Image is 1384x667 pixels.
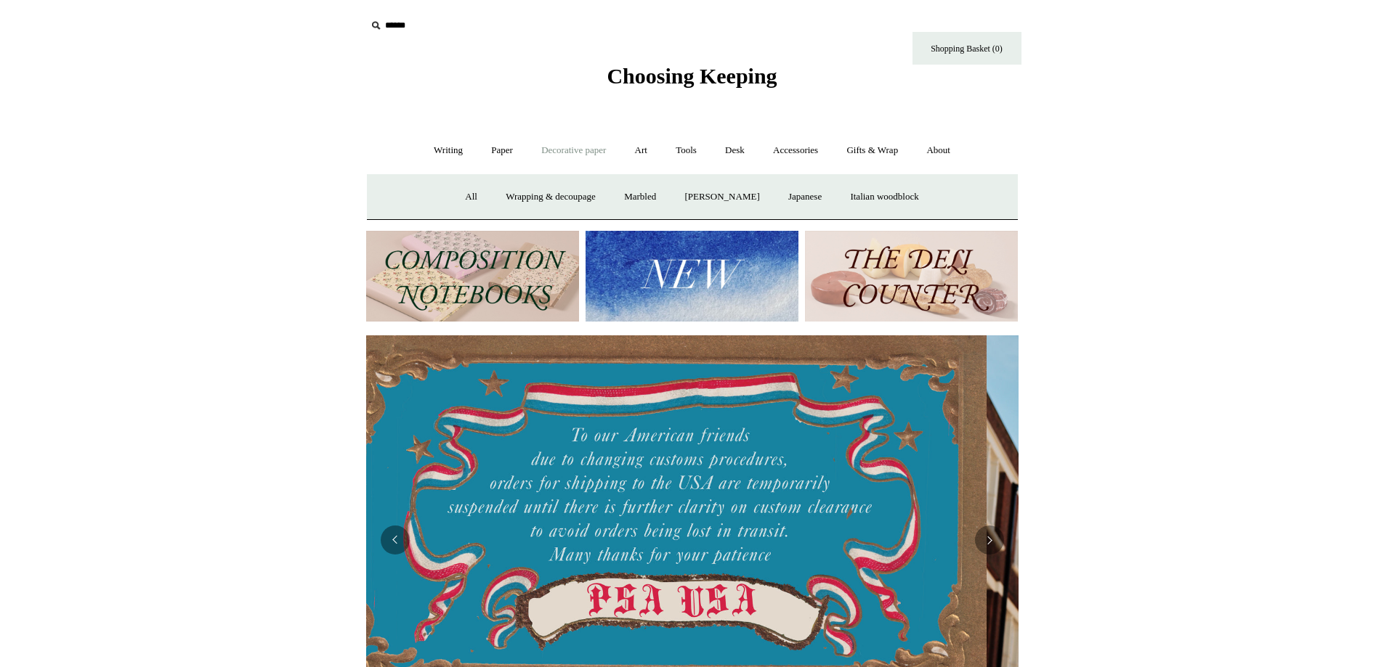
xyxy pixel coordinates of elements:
[586,231,798,322] img: New.jpg__PID:f73bdf93-380a-4a35-bcfe-7823039498e1
[663,131,710,170] a: Tools
[611,178,669,216] a: Marbled
[381,525,410,555] button: Previous
[913,131,963,170] a: About
[775,178,835,216] a: Japanese
[712,131,758,170] a: Desk
[493,178,609,216] a: Wrapping & decoupage
[366,231,579,322] img: 202302 Composition ledgers.jpg__PID:69722ee6-fa44-49dd-a067-31375e5d54ec
[607,75,777,86] a: Choosing Keeping
[975,525,1004,555] button: Next
[452,178,490,216] a: All
[478,131,526,170] a: Paper
[421,131,476,170] a: Writing
[607,64,777,88] span: Choosing Keeping
[528,131,619,170] a: Decorative paper
[805,231,1018,322] img: The Deli Counter
[837,178,931,216] a: Italian woodblock
[760,131,831,170] a: Accessories
[833,131,911,170] a: Gifts & Wrap
[671,178,772,216] a: [PERSON_NAME]
[912,32,1021,65] a: Shopping Basket (0)
[622,131,660,170] a: Art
